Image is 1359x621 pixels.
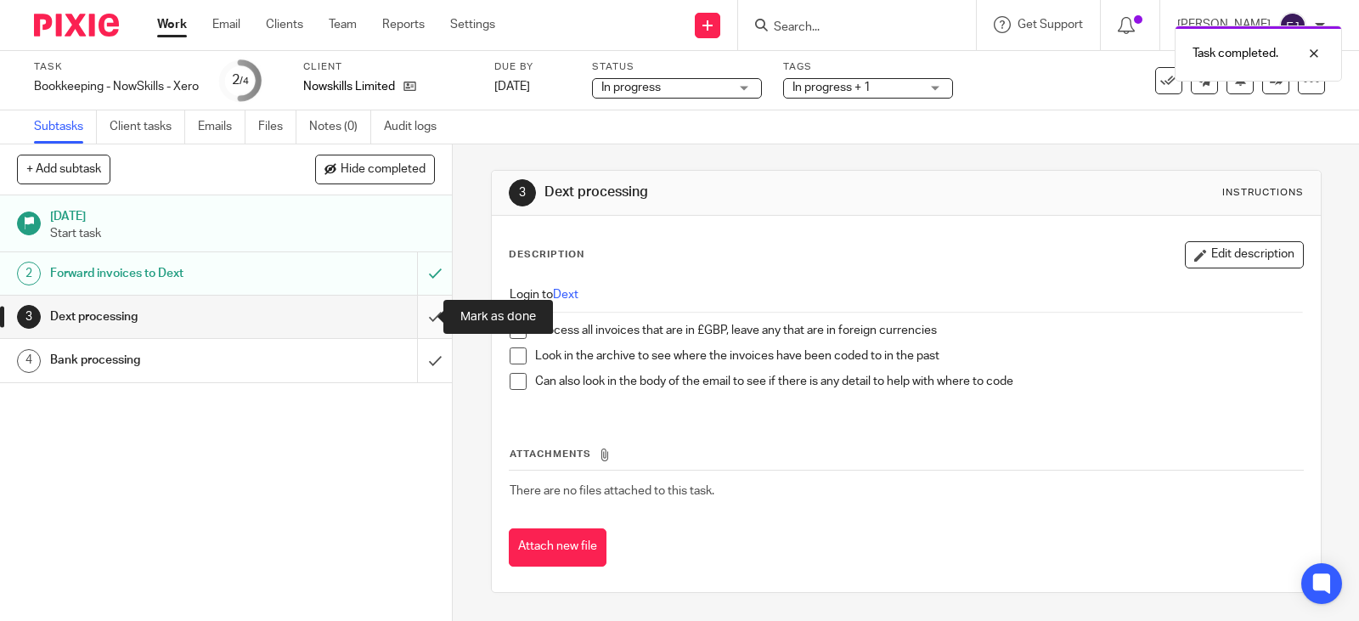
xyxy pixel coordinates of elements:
[509,179,536,206] div: 3
[1279,12,1306,39] img: svg%3E
[17,349,41,373] div: 4
[309,110,371,144] a: Notes (0)
[509,248,584,262] p: Description
[50,304,284,330] h1: Dext processing
[382,16,425,33] a: Reports
[303,60,473,74] label: Client
[535,322,1303,339] p: Process all invoices that are in £GBP, leave any that are in foreign currencies
[510,286,1303,303] p: Login to
[510,449,591,459] span: Attachments
[494,60,571,74] label: Due by
[384,110,449,144] a: Audit logs
[329,16,357,33] a: Team
[34,78,199,95] div: Bookkeeping - NowSkills - Xero
[303,78,395,95] p: Nowskills Limited
[494,81,530,93] span: [DATE]
[601,82,661,93] span: In progress
[266,16,303,33] a: Clients
[1193,45,1278,62] p: Task completed.
[1185,241,1304,268] button: Edit description
[157,16,187,33] a: Work
[792,82,871,93] span: In progress + 1
[315,155,435,183] button: Hide completed
[232,71,249,90] div: 2
[1222,186,1304,200] div: Instructions
[553,289,578,301] a: Dext
[17,155,110,183] button: + Add subtask
[198,110,245,144] a: Emails
[510,485,714,497] span: There are no files attached to this task.
[110,110,185,144] a: Client tasks
[34,60,199,74] label: Task
[341,163,426,177] span: Hide completed
[592,60,762,74] label: Status
[50,225,436,242] p: Start task
[240,76,249,86] small: /4
[34,110,97,144] a: Subtasks
[34,14,119,37] img: Pixie
[258,110,296,144] a: Files
[535,347,1303,364] p: Look in the archive to see where the invoices have been coded to in the past
[17,305,41,329] div: 3
[17,262,41,285] div: 2
[50,261,284,286] h1: Forward invoices to Dext
[509,528,606,567] button: Attach new file
[50,347,284,373] h1: Bank processing
[212,16,240,33] a: Email
[544,183,942,201] h1: Dext processing
[535,373,1303,390] p: Can also look in the body of the email to see if there is any detail to help with where to code
[450,16,495,33] a: Settings
[50,204,436,225] h1: [DATE]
